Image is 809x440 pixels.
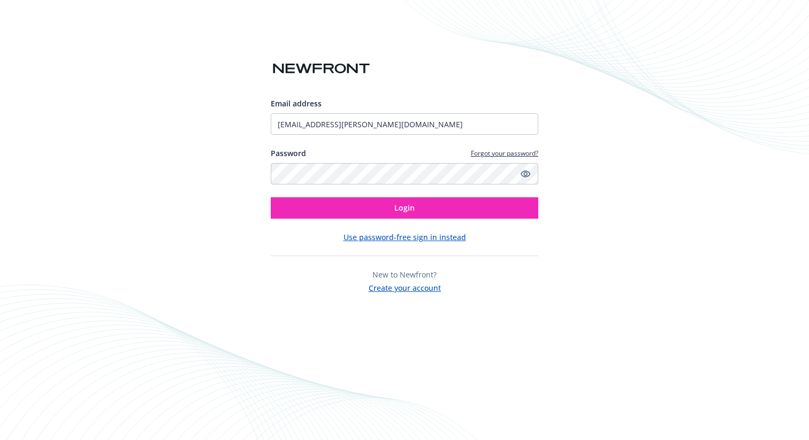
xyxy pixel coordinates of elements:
img: Newfront logo [271,59,372,78]
a: Show password [519,167,532,180]
span: New to Newfront? [372,269,437,280]
span: Email address [271,98,322,109]
button: Use password-free sign in instead [344,231,466,243]
button: Login [271,197,538,219]
label: Password [271,148,306,159]
span: Login [394,203,415,213]
button: Create your account [369,280,441,294]
a: Forgot your password? [471,149,538,158]
input: Enter your password [271,163,538,184]
input: Enter your email [271,113,538,135]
